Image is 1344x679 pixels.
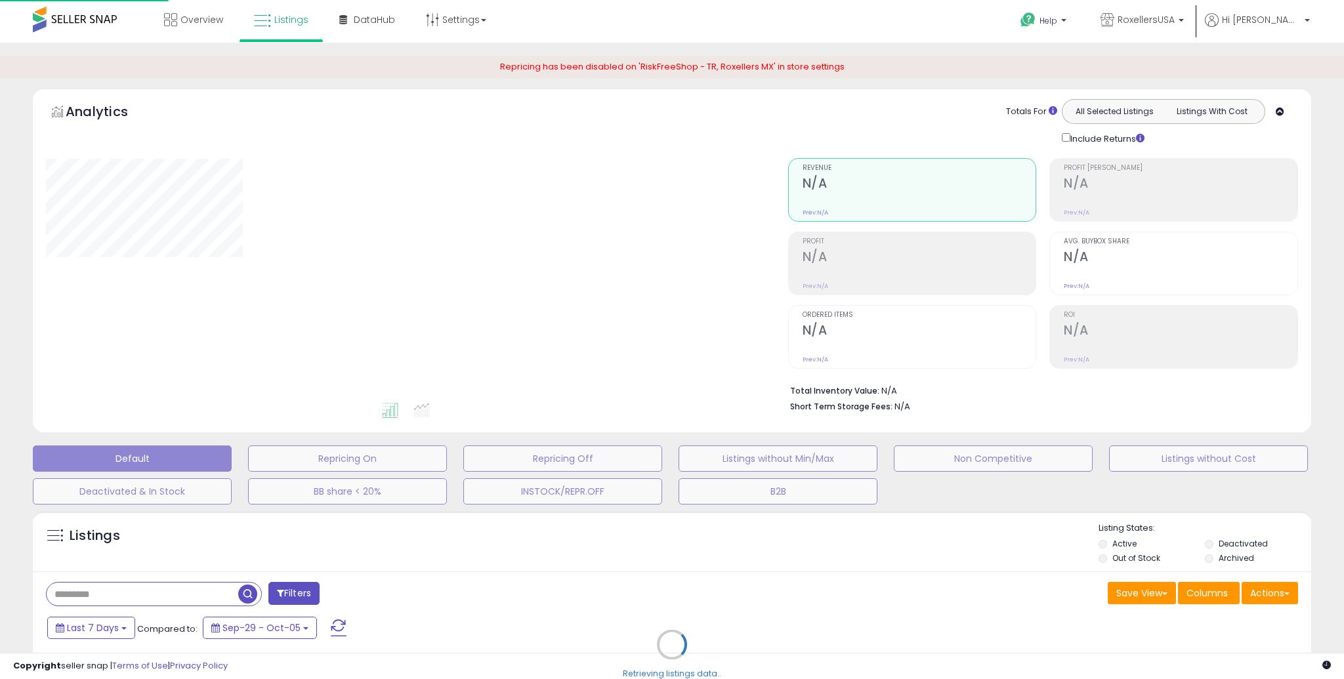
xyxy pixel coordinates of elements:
button: Repricing Off [463,445,662,472]
small: Prev: N/A [803,209,828,216]
span: Repricing has been disabled on 'RiskFreeShop - TR, Roxellers MX' in store settings [500,60,845,73]
span: Help [1039,15,1057,26]
button: Listings With Cost [1163,103,1261,120]
h2: N/A [803,323,1036,340]
button: B2B [679,478,877,504]
button: Default [33,445,232,472]
span: Profit [803,238,1036,245]
small: Prev: N/A [803,356,828,363]
div: Retrieving listings data.. [623,667,721,679]
h2: N/A [803,249,1036,267]
span: Ordered Items [803,312,1036,319]
span: RoxellersUSA [1118,13,1175,26]
strong: Copyright [13,659,61,672]
a: Hi [PERSON_NAME] [1205,13,1310,43]
button: Listings without Min/Max [679,445,877,472]
span: N/A [894,400,910,413]
button: Listings without Cost [1109,445,1308,472]
button: Repricing On [248,445,447,472]
button: Deactivated & In Stock [33,478,232,504]
span: Revenue [803,165,1036,172]
b: Total Inventory Value: [790,385,879,396]
small: Prev: N/A [1064,356,1089,363]
i: Get Help [1020,12,1036,28]
small: Prev: N/A [1064,209,1089,216]
li: N/A [790,382,1289,398]
h5: Analytics [66,102,154,124]
span: Avg. Buybox Share [1064,238,1297,245]
span: ROI [1064,312,1297,319]
div: Totals For [1006,106,1057,118]
h2: N/A [1064,176,1297,194]
button: BB share < 20% [248,478,447,504]
button: INSTOCK/REPR.OFF [463,478,662,504]
small: Prev: N/A [1064,282,1089,290]
a: Help [1010,2,1080,43]
span: Profit [PERSON_NAME] [1064,165,1297,172]
div: seller snap | | [13,660,228,672]
span: DataHub [354,13,395,26]
b: Short Term Storage Fees: [790,401,892,412]
button: All Selected Listings [1066,103,1164,120]
h2: N/A [1064,323,1297,340]
span: Hi [PERSON_NAME] [1222,13,1301,26]
h2: N/A [803,176,1036,194]
h2: N/A [1064,249,1297,267]
button: Non Competitive [894,445,1093,472]
span: Overview [180,13,223,26]
small: Prev: N/A [803,282,828,290]
div: Include Returns [1052,131,1160,146]
span: Listings [274,13,308,26]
